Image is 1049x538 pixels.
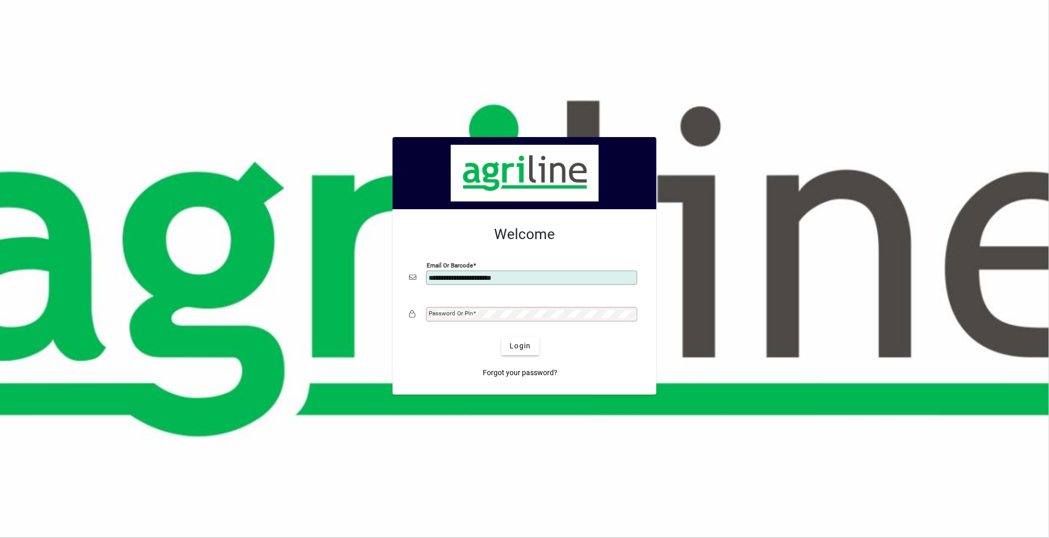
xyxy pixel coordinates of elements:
[479,364,562,382] a: Forgot your password?
[510,341,531,351] span: Login
[483,367,558,378] span: Forgot your password?
[429,310,473,317] mat-label: Password or Pin
[427,261,473,268] mat-label: Email or Barcode
[501,337,539,356] button: Login
[409,226,640,243] h2: Welcome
